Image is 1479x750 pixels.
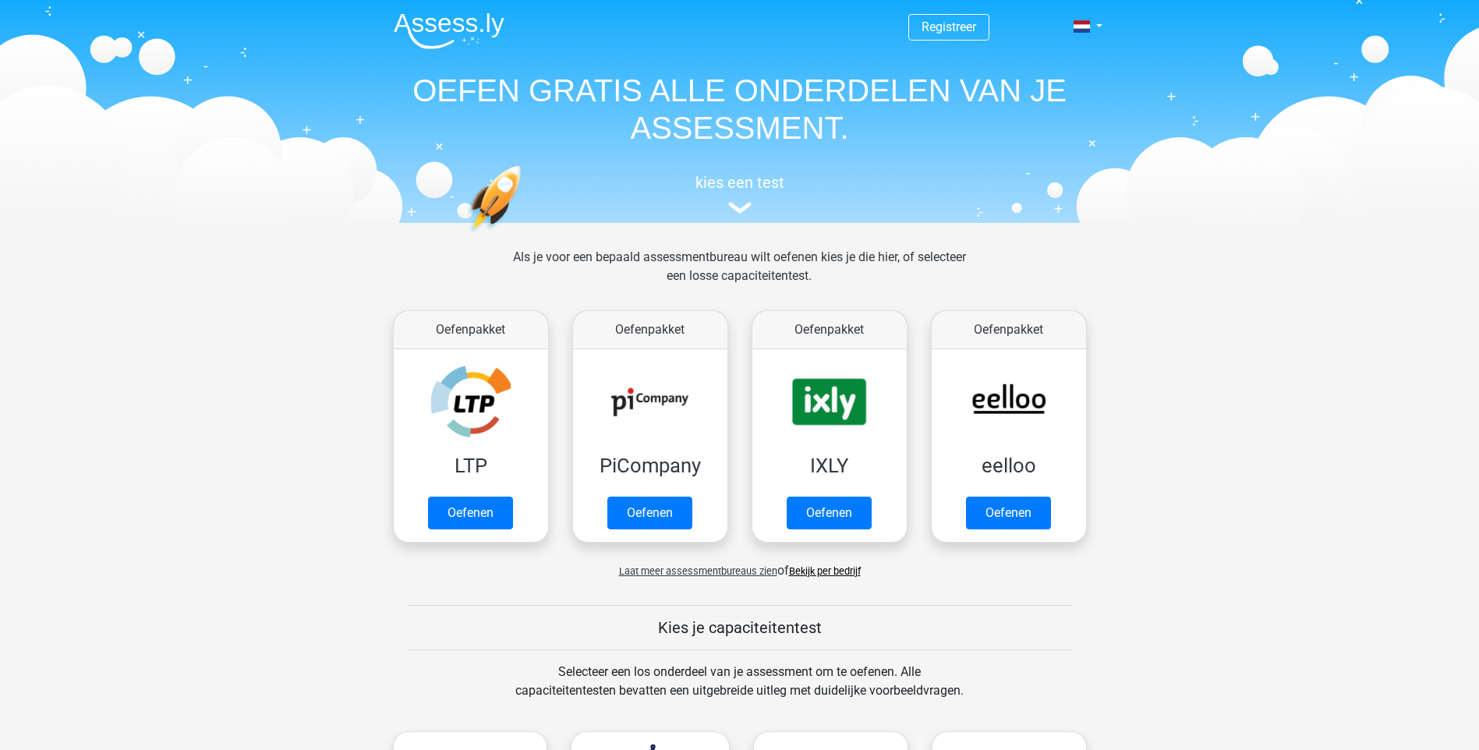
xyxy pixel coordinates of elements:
[789,565,861,577] a: Bekijk per bedrijf
[428,497,513,529] a: Oefenen
[501,663,978,719] div: Selecteer een los onderdeel van je assessment om te oefenen. Alle capaciteitentesten bevatten een...
[922,19,976,34] a: Registreer
[394,12,504,49] img: Assessly
[467,165,582,306] img: oefenen
[619,565,777,577] span: Laat meer assessmentbureaus zien
[407,618,1073,637] h5: Kies je capaciteitentest
[381,549,1099,580] div: of
[381,173,1099,192] h5: kies een test
[381,173,1099,214] a: kies een test
[728,202,752,214] img: assessment
[381,72,1099,147] h1: OEFEN GRATIS ALLE ONDERDELEN VAN JE ASSESSMENT.
[501,248,978,304] div: Als je voor een bepaald assessmentbureau wilt oefenen kies je die hier, of selecteer een losse ca...
[966,497,1051,529] a: Oefenen
[607,497,692,529] a: Oefenen
[787,497,872,529] a: Oefenen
